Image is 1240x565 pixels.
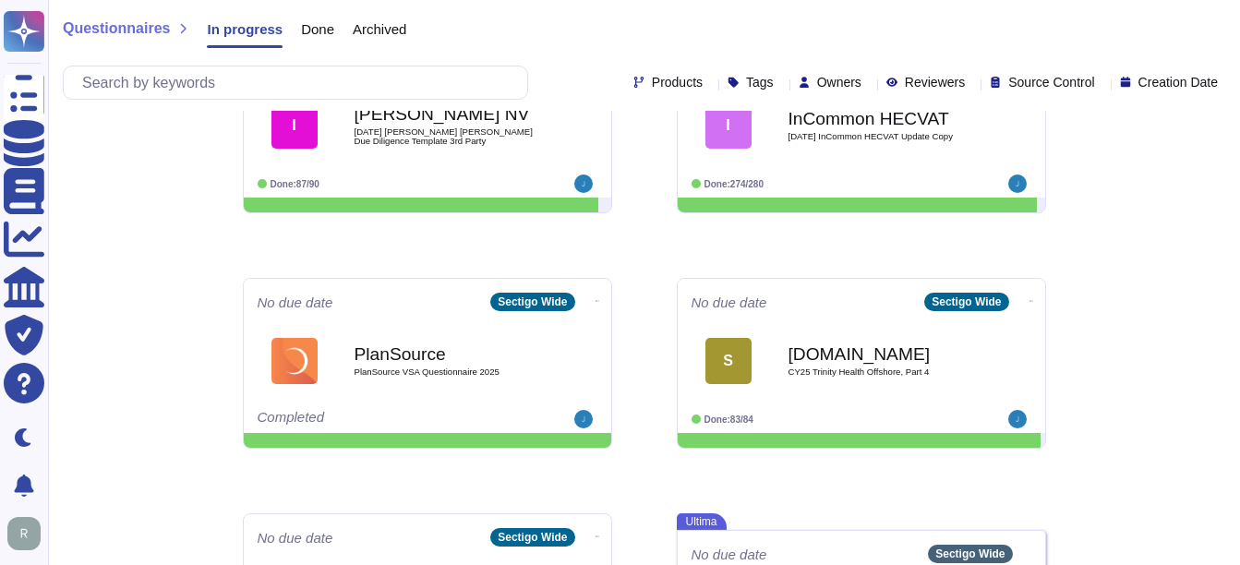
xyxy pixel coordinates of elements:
span: PlanSource VSA Questionnaire 2025 [355,367,539,377]
img: Logo [271,338,318,384]
span: In progress [207,22,283,36]
b: PlanSource [355,345,539,363]
div: S [705,338,752,384]
span: Reviewers [905,76,965,89]
span: Archived [353,22,406,36]
b: InCommon HECVAT [789,110,973,127]
div: Completed [258,410,484,428]
span: Done: 274/280 [704,179,764,189]
div: I [271,102,318,149]
img: user [1008,174,1027,193]
span: Ultima [677,513,727,530]
img: user [1008,410,1027,428]
img: user [574,174,593,193]
span: Products [652,76,703,89]
span: Tags [746,76,774,89]
div: I [705,102,752,149]
span: CY25 Trinity Health Offshore, Part 4 [789,367,973,377]
span: Done [301,22,334,36]
b: [PERSON_NAME] NV [355,105,539,123]
span: Done: 83/84 [704,415,753,425]
input: Search by keywords [73,66,527,99]
span: Creation Date [1138,76,1218,89]
div: Sectigo Wide [924,293,1008,311]
span: Questionnaires [63,21,170,36]
span: No due date [692,547,767,561]
span: No due date [258,295,333,309]
span: Owners [817,76,861,89]
img: user [574,410,593,428]
span: [DATE] [PERSON_NAME] [PERSON_NAME] Due Diligence Template 3rd Party [355,127,539,145]
b: [DOMAIN_NAME] [789,345,973,363]
span: Done: 87/90 [271,179,319,189]
span: [DATE] InCommon HECVAT Update Copy [789,132,973,141]
div: Sectigo Wide [490,293,574,311]
span: No due date [692,295,767,309]
button: user [4,513,54,554]
img: user [7,517,41,550]
div: Sectigo Wide [928,545,1012,563]
div: Sectigo Wide [490,528,574,547]
span: No due date [258,531,333,545]
span: Source Control [1008,76,1094,89]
